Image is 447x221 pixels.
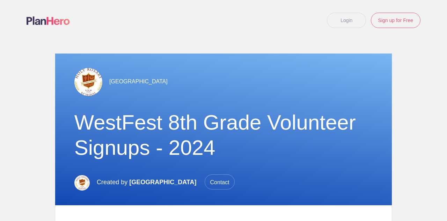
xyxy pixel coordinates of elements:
h1: WestFest 8th Grade Volunteer Signups - 2024 [74,110,373,160]
span: Contact [205,174,235,189]
img: Logo main planhero [27,16,70,25]
span: [GEOGRAPHIC_DATA] [129,179,196,186]
a: Login [327,13,366,28]
img: Hrs logo stem rgb [74,175,90,191]
img: Logo sq2 [74,68,102,96]
a: Sign up for Free [371,13,420,28]
p: Created by [97,174,235,190]
div: [GEOGRAPHIC_DATA] [74,68,373,96]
